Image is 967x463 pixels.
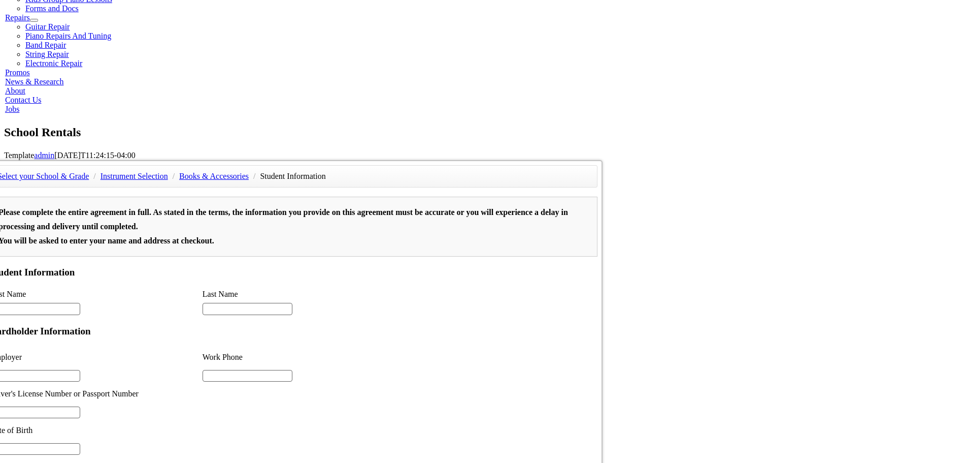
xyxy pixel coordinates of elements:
input: Page [84,2,112,13]
a: Piano Repairs And Tuning [25,32,111,40]
li: Last Name [203,287,415,301]
a: About [5,86,25,95]
span: / [170,172,177,180]
a: Band Repair [25,41,66,49]
select: Zoom [289,3,361,13]
a: Jobs [5,105,19,113]
span: / [251,172,258,180]
li: Student Information [260,169,325,183]
button: Open submenu of Repairs [30,19,38,22]
a: Books & Accessories [179,172,249,180]
span: [DATE]T11:24:15-04:00 [54,151,135,160]
a: Contact Us [5,96,42,104]
a: Repairs [5,13,30,22]
a: admin [34,151,54,160]
a: Instrument Selection [101,172,168,180]
span: / [91,172,98,180]
a: Forms and Docs [25,4,79,13]
span: Template [4,151,34,160]
a: Promos [5,68,30,77]
a: Guitar Repair [25,22,70,31]
span: of 2 [112,3,127,14]
a: News & Research [5,77,64,86]
a: Electronic Repair [25,59,82,68]
a: String Repair [25,50,69,58]
li: Work Phone [203,346,415,368]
